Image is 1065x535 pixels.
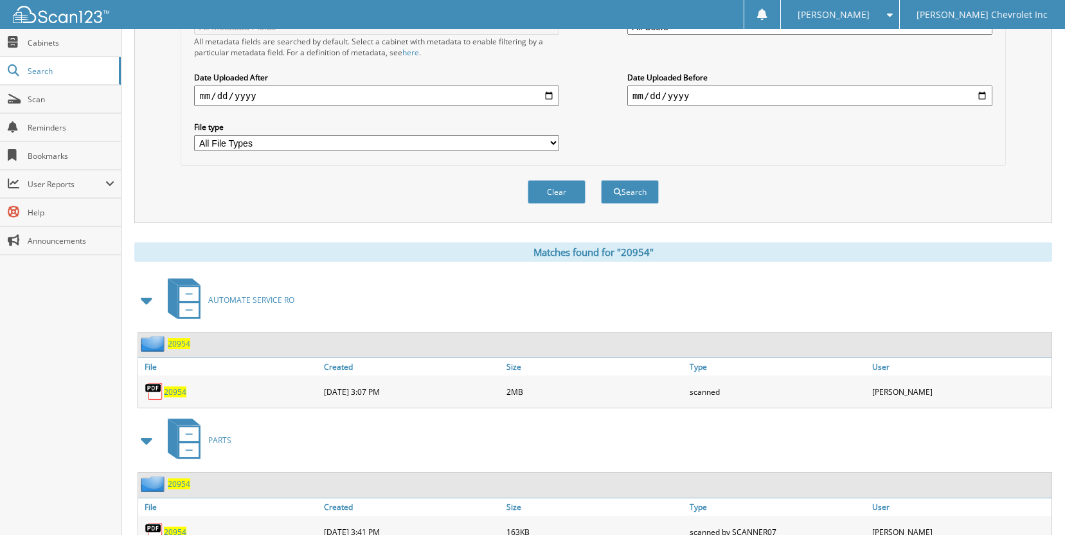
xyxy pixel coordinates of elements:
[28,122,114,133] span: Reminders
[138,358,321,376] a: File
[141,336,168,352] img: folder2.png
[28,94,114,105] span: Scan
[138,498,321,516] a: File
[194,86,559,106] input: start
[601,180,659,204] button: Search
[28,66,112,77] span: Search
[160,275,294,325] a: AUTOMATE SERVICE RO
[168,338,190,349] a: 20954
[503,358,686,376] a: Size
[627,72,992,83] label: Date Uploaded Before
[194,36,559,58] div: All metadata fields are searched by default. Select a cabinet with metadata to enable filtering b...
[168,478,190,489] a: 20954
[28,150,114,161] span: Bookmarks
[145,382,164,401] img: PDF.png
[686,358,869,376] a: Type
[869,498,1052,516] a: User
[917,11,1048,19] span: [PERSON_NAME] Chevrolet Inc
[1001,473,1065,535] iframe: Chat Widget
[13,6,109,23] img: scan123-logo-white.svg
[28,235,114,246] span: Announcements
[164,386,186,397] a: 20954
[321,358,503,376] a: Created
[208,295,294,305] span: AUTOMATE SERVICE RO
[28,207,114,218] span: Help
[208,435,231,446] span: PARTS
[321,498,503,516] a: Created
[627,86,992,106] input: end
[28,179,105,190] span: User Reports
[869,379,1052,404] div: [PERSON_NAME]
[194,72,559,83] label: Date Uploaded After
[321,379,503,404] div: [DATE] 3:07 PM
[503,498,686,516] a: Size
[141,476,168,492] img: folder2.png
[503,379,686,404] div: 2MB
[402,47,419,58] a: here
[134,242,1052,262] div: Matches found for "20954"
[160,415,231,466] a: PARTS
[869,358,1052,376] a: User
[686,498,869,516] a: Type
[194,122,559,132] label: File type
[798,11,870,19] span: [PERSON_NAME]
[28,37,114,48] span: Cabinets
[686,379,869,404] div: scanned
[528,180,586,204] button: Clear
